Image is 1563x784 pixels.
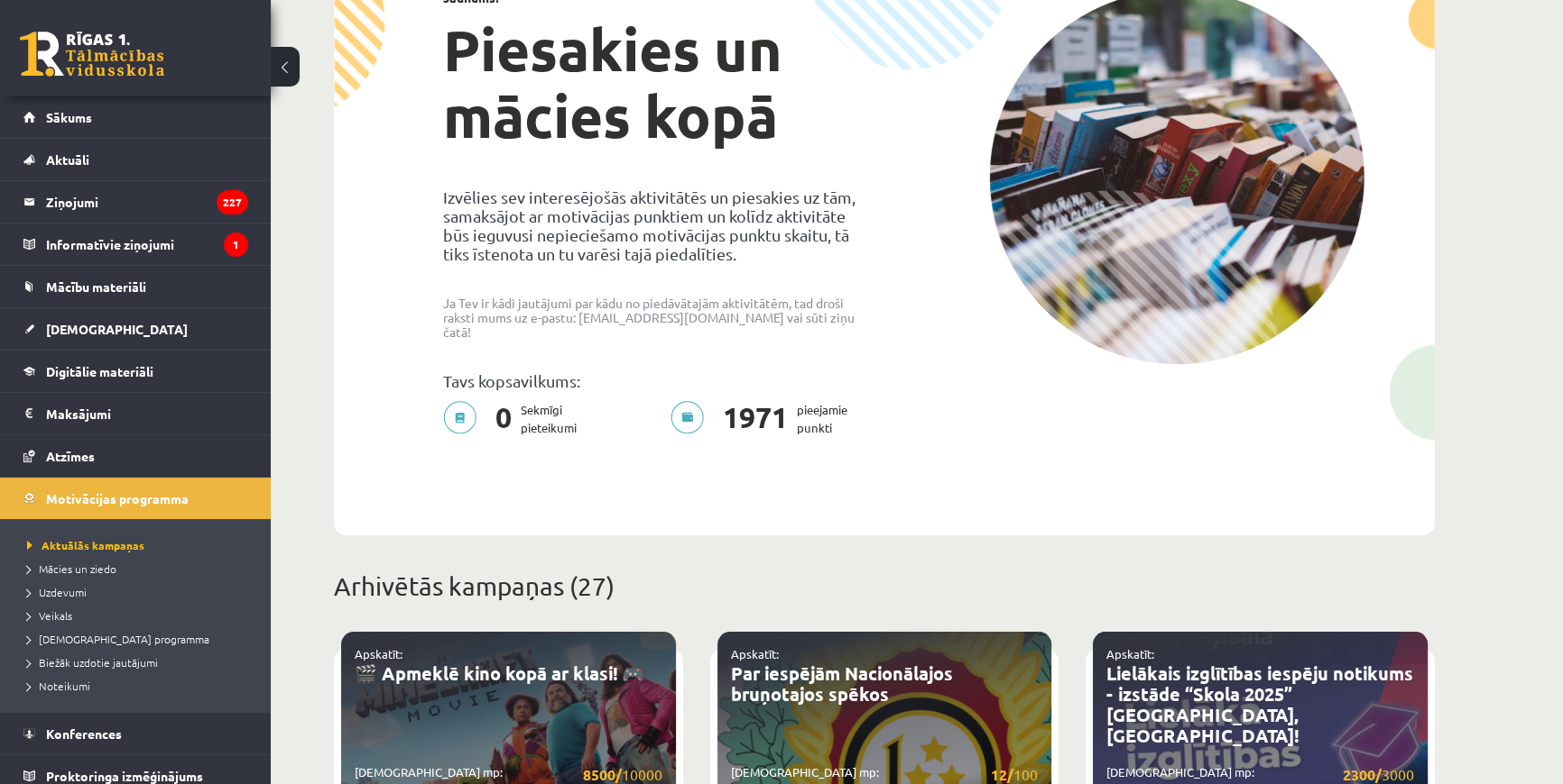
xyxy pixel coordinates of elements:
p: Sekmīgi pieteikumi [443,401,587,437]
a: Informatīvie ziņojumi1 [23,223,248,265]
span: [DEMOGRAPHIC_DATA] programma [27,632,209,646]
span: Aktuāli [46,151,89,168]
a: Aktuāli [23,139,248,180]
a: Maksājumi [23,393,248,434]
span: Uzdevumi [27,585,87,599]
legend: Informatīvie ziņojumi [46,223,248,265]
i: 227 [217,190,248,214]
strong: 2300/ [1343,765,1382,784]
span: Konferences [46,725,122,742]
span: 1971 [714,401,797,437]
strong: 12/ [991,765,1013,784]
a: Konferences [23,713,248,754]
strong: 8500/ [583,765,622,784]
a: Motivācijas programma [23,478,248,519]
a: Apskatīt: [731,646,779,661]
a: Veikals [27,607,253,624]
a: Ziņojumi227 [23,181,248,223]
a: Apskatīt: [1106,646,1154,661]
a: Noteikumi [27,678,253,694]
a: [DEMOGRAPHIC_DATA] [23,308,248,350]
legend: Ziņojumi [46,181,248,223]
span: [DEMOGRAPHIC_DATA] [46,321,188,337]
a: Mācību materiāli [23,266,248,307]
a: Apskatīt: [355,646,402,661]
span: Mācību materiāli [46,278,146,295]
p: pieejamie punkti [671,401,858,437]
legend: Maksājumi [46,393,248,434]
span: Veikals [27,608,72,623]
a: Lielākais izglītības iespēju notikums - izstāde “Skola 2025” [GEOGRAPHIC_DATA], [GEOGRAPHIC_DATA]! [1106,661,1413,747]
i: 1 [224,232,248,257]
a: 🎬 Apmeklē kino kopā ar klasi! 🎮 [355,661,644,685]
h1: Piesakies un mācies kopā [443,16,871,150]
p: Ja Tev ir kādi jautājumi par kādu no piedāvātajām aktivitātēm, tad droši raksti mums uz e-pastu: ... [443,296,871,339]
span: Atzīmes [46,448,95,464]
span: Noteikumi [27,679,90,693]
p: Tavs kopsavilkums: [443,371,871,390]
span: Proktoringa izmēģinājums [46,768,203,784]
p: Izvēlies sev interesējošās aktivitātēs un piesakies uz tām, samaksājot ar motivācijas punktiem un... [443,187,871,263]
a: Mācies un ziedo [27,561,253,577]
a: Sākums [23,96,248,138]
a: Atzīmes [23,435,248,477]
span: Motivācijas programma [46,490,189,506]
span: Aktuālās kampaņas [27,538,144,552]
span: 0 [486,401,521,437]
span: Biežāk uzdotie jautājumi [27,655,158,670]
a: Aktuālās kampaņas [27,537,253,553]
a: Digitālie materiāli [23,351,248,392]
p: Arhivētās kampaņas (27) [334,568,1435,606]
span: Digitālie materiāli [46,363,153,379]
a: [DEMOGRAPHIC_DATA] programma [27,631,253,647]
span: Sākums [46,109,92,125]
a: Uzdevumi [27,584,253,600]
a: Rīgas 1. Tālmācības vidusskola [20,32,164,77]
a: Biežāk uzdotie jautājumi [27,654,253,670]
span: Mācies un ziedo [27,561,116,576]
a: Par iespējām Nacionālajos bruņotajos spēkos [731,661,953,706]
